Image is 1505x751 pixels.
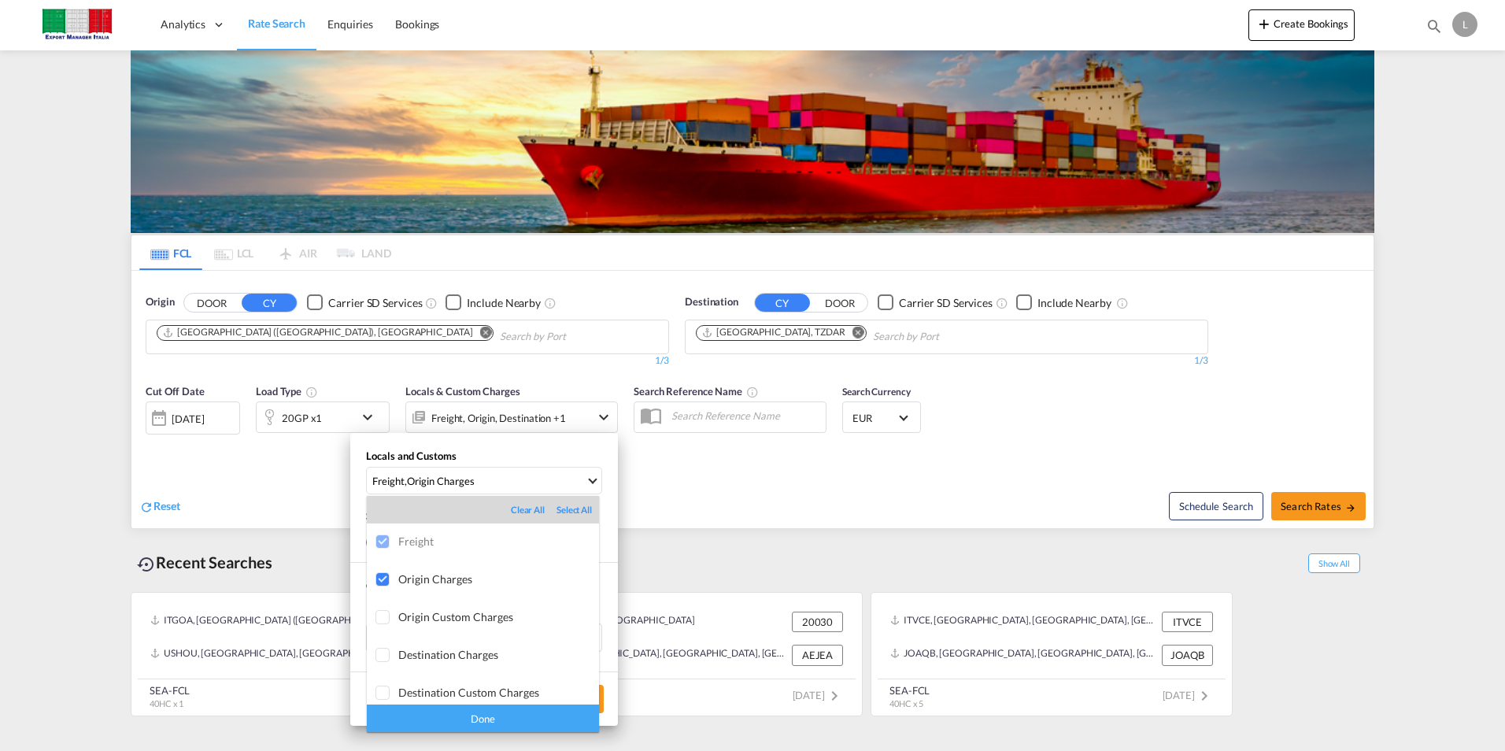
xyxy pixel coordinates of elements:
[398,535,599,548] div: Freight
[367,705,599,732] div: Done
[398,648,599,661] div: Destination Charges
[398,572,599,586] div: Origin Charges
[557,504,592,516] div: Select All
[398,610,599,623] div: Origin Custom Charges
[511,504,557,516] div: Clear All
[398,686,599,699] div: Destination Custom Charges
